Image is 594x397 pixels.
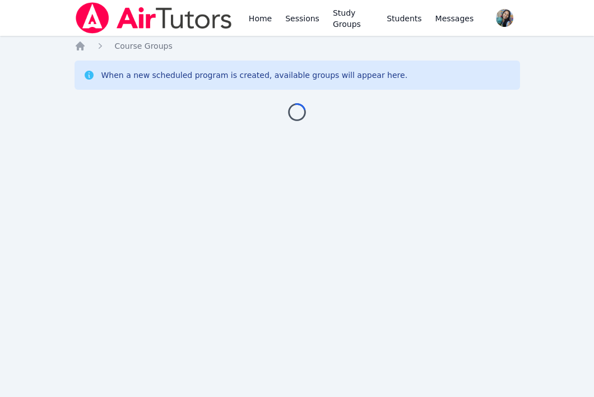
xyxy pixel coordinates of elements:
[101,70,408,81] div: When a new scheduled program is created, available groups will appear here.
[435,13,474,24] span: Messages
[115,41,173,50] span: Course Groups
[75,40,520,52] nav: Breadcrumb
[75,2,233,34] img: Air Tutors
[115,40,173,52] a: Course Groups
